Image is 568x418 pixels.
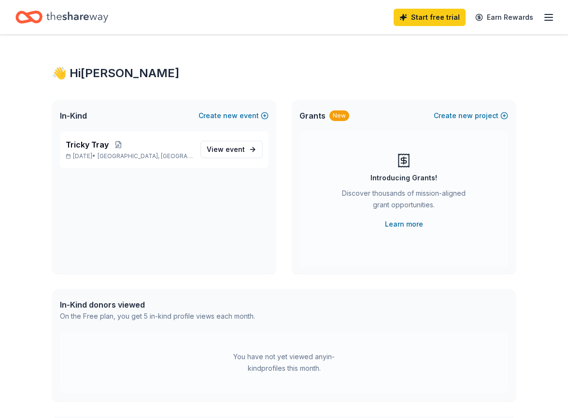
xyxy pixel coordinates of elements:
div: New [329,110,349,121]
a: Earn Rewards [469,9,539,26]
div: Discover thousands of mission-aligned grant opportunities. [338,188,469,215]
div: 👋 Hi [PERSON_NAME] [52,66,516,81]
span: new [223,110,238,121]
span: View [207,144,245,155]
span: event [226,145,245,153]
div: You have not yet viewed any in-kind profiles this month. [224,351,344,374]
span: Grants [299,110,326,121]
span: new [458,110,473,121]
a: View event [200,141,263,158]
button: Createnewproject [434,110,508,121]
div: In-Kind donors viewed [60,299,255,310]
p: [DATE] • [66,152,193,160]
span: Tricky Tray [66,139,109,150]
span: In-Kind [60,110,87,121]
div: On the Free plan, you get 5 in-kind profile views each month. [60,310,255,322]
button: Createnewevent [199,110,269,121]
a: Learn more [385,218,423,230]
div: Introducing Grants! [370,172,437,184]
a: Start free trial [394,9,466,26]
span: [GEOGRAPHIC_DATA], [GEOGRAPHIC_DATA] [98,152,193,160]
a: Home [15,6,108,28]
